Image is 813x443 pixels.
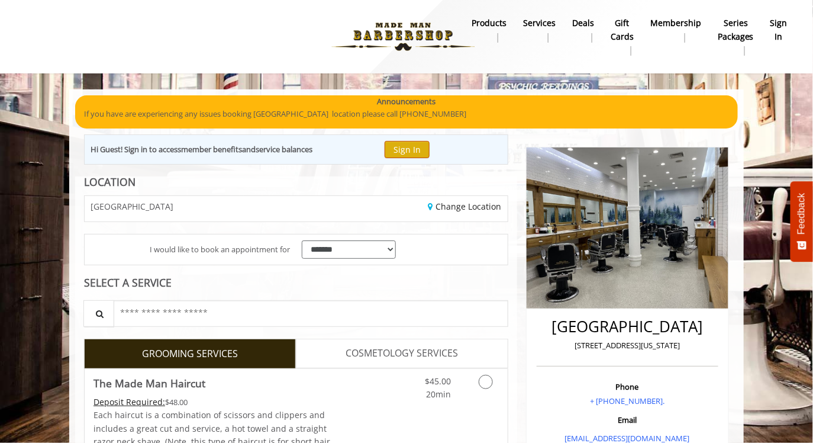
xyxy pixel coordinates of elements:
[770,17,788,43] b: sign in
[572,17,594,30] b: Deals
[91,143,312,156] div: Hi Guest! Sign in to access and
[322,4,485,69] img: Made Man Barbershop logo
[791,181,813,262] button: Feedback - Show survey
[181,144,242,155] b: member benefits
[611,17,634,43] b: gift cards
[83,300,114,327] button: Service Search
[426,389,451,400] span: 20min
[796,193,807,235] span: Feedback
[540,383,715,391] h3: Phone
[84,277,508,288] div: SELECT A SERVICE
[709,15,762,59] a: Series packagesSeries packages
[84,175,135,189] b: LOCATION
[93,396,331,409] div: $48.00
[385,141,430,158] button: Sign In
[378,95,436,108] b: Announcements
[515,15,564,46] a: ServicesServices
[540,318,715,335] h2: [GEOGRAPHIC_DATA]
[84,108,729,120] p: If you have are experiencing any issues booking [GEOGRAPHIC_DATA] location please call [PHONE_NUM...
[564,15,602,46] a: DealsDeals
[428,201,502,212] a: Change Location
[590,396,664,406] a: + [PHONE_NUMBER].
[346,346,458,361] span: COSMETOLOGY SERVICES
[602,15,642,59] a: Gift cardsgift cards
[425,375,451,387] span: $45.00
[540,339,715,352] p: [STREET_ADDRESS][US_STATE]
[150,243,290,256] span: I would like to book an appointment for
[93,396,165,407] span: This service needs some Advance to be paid before we block your appointment
[718,17,754,43] b: Series packages
[91,202,173,211] span: [GEOGRAPHIC_DATA]
[762,15,796,46] a: sign insign in
[472,17,506,30] b: products
[463,15,515,46] a: Productsproducts
[142,346,238,362] span: GROOMING SERVICES
[650,17,701,30] b: Membership
[642,15,709,46] a: MembershipMembership
[523,17,556,30] b: Services
[93,375,205,391] b: The Made Man Haircut
[540,416,715,424] h3: Email
[256,144,312,155] b: service balances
